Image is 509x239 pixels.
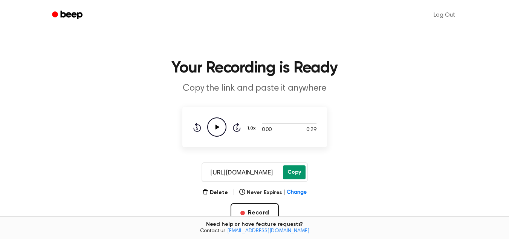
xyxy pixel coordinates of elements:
[287,189,307,197] span: Change
[262,126,272,134] span: 0:00
[306,126,316,134] span: 0:29
[247,122,258,135] button: 1.0x
[62,60,448,76] h1: Your Recording is Ready
[232,188,235,197] span: |
[47,8,89,23] a: Beep
[283,189,285,197] span: |
[5,228,504,235] span: Contact us
[426,6,463,24] a: Log Out
[227,228,309,234] a: [EMAIL_ADDRESS][DOMAIN_NAME]
[239,189,307,197] button: Never Expires|Change
[110,82,399,95] p: Copy the link and paste it anywhere
[231,203,279,223] button: Record
[202,189,228,197] button: Delete
[283,165,306,179] button: Copy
